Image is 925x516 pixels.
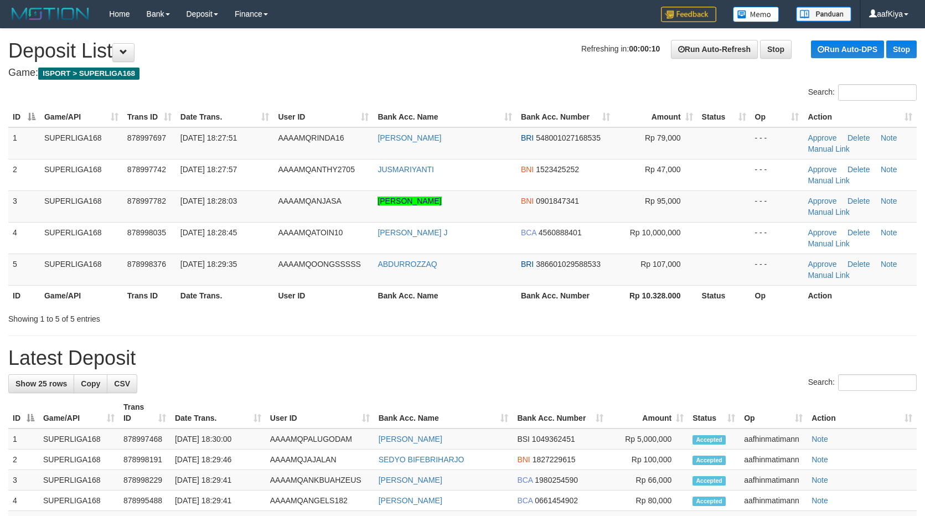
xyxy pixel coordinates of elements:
[608,397,688,429] th: Amount: activate to sort column ascending
[881,165,897,174] a: Note
[170,397,266,429] th: Date Trans.: activate to sort column ascending
[740,397,807,429] th: Op: activate to sort column ascending
[808,176,850,185] a: Manual Link
[812,455,828,464] a: Note
[40,127,123,159] td: SUPERLIGA168
[40,222,123,254] td: SUPERLIGA168
[697,107,751,127] th: Status: activate to sort column ascending
[640,260,680,269] span: Rp 107,000
[8,285,40,306] th: ID
[881,197,897,205] a: Note
[373,285,516,306] th: Bank Acc. Name
[39,491,119,511] td: SUPERLIGA168
[881,228,897,237] a: Note
[119,397,170,429] th: Trans ID: activate to sort column ascending
[38,68,139,80] span: ISPORT > SUPERLIGA168
[751,285,804,306] th: Op
[278,197,341,205] span: AAAAMQANJASA
[808,228,836,237] a: Approve
[740,450,807,470] td: aafhinmatimann
[40,190,123,222] td: SUPERLIGA168
[671,40,758,59] a: Run Auto-Refresh
[180,260,237,269] span: [DATE] 18:29:35
[693,456,726,465] span: Accepted
[39,470,119,491] td: SUPERLIGA168
[532,435,575,443] span: Copy 1049362451 to clipboard
[176,285,274,306] th: Date Trans.
[848,228,870,237] a: Delete
[8,470,39,491] td: 3
[517,476,533,484] span: BCA
[74,374,107,393] a: Copy
[8,222,40,254] td: 4
[614,107,697,127] th: Amount: activate to sort column ascending
[180,197,237,205] span: [DATE] 18:28:03
[838,374,917,391] input: Search:
[693,476,726,486] span: Accepted
[8,429,39,450] td: 1
[127,165,166,174] span: 878997742
[8,491,39,511] td: 4
[516,285,614,306] th: Bank Acc. Number
[127,133,166,142] span: 878997697
[127,197,166,205] span: 878997782
[521,228,536,237] span: BCA
[521,165,534,174] span: BNI
[808,374,917,391] label: Search:
[273,285,373,306] th: User ID
[8,107,40,127] th: ID: activate to sort column descending
[180,133,237,142] span: [DATE] 18:27:51
[40,107,123,127] th: Game/API: activate to sort column ascending
[535,496,578,505] span: Copy 0661454902 to clipboard
[536,133,601,142] span: Copy 548001027168535 to clipboard
[848,133,870,142] a: Delete
[170,491,266,511] td: [DATE] 18:29:41
[40,254,123,285] td: SUPERLIGA168
[266,470,374,491] td: AAAAMQANKBUAHZEUS
[278,228,343,237] span: AAAAMQATOIN10
[374,397,513,429] th: Bank Acc. Name: activate to sort column ascending
[812,496,828,505] a: Note
[808,84,917,101] label: Search:
[812,476,828,484] a: Note
[379,435,442,443] a: [PERSON_NAME]
[8,6,92,22] img: MOTION_logo.png
[645,197,681,205] span: Rp 95,000
[536,260,601,269] span: Copy 386601029588533 to clipboard
[811,40,884,58] a: Run Auto-DPS
[123,107,176,127] th: Trans ID: activate to sort column ascending
[808,208,850,216] a: Manual Link
[379,455,464,464] a: SEDYO BIFEBRIHARJO
[751,254,804,285] td: - - -
[751,127,804,159] td: - - -
[170,429,266,450] td: [DATE] 18:30:00
[838,84,917,101] input: Search:
[697,285,751,306] th: Status
[8,40,917,62] h1: Deposit List
[645,165,681,174] span: Rp 47,000
[608,491,688,511] td: Rp 80,000
[379,496,442,505] a: [PERSON_NAME]
[517,435,530,443] span: BSI
[378,197,441,205] a: [PERSON_NAME]
[808,260,836,269] a: Approve
[614,285,697,306] th: Rp 10.328.000
[278,165,355,174] span: AAAAMQANTHY2705
[535,476,578,484] span: Copy 1980254590 to clipboard
[513,397,608,429] th: Bank Acc. Number: activate to sort column ascending
[170,470,266,491] td: [DATE] 18:29:41
[581,44,660,53] span: Refreshing in:
[516,107,614,127] th: Bank Acc. Number: activate to sort column ascending
[119,491,170,511] td: 878995488
[740,429,807,450] td: aafhinmatimann
[15,379,67,388] span: Show 25 rows
[39,450,119,470] td: SUPERLIGA168
[693,435,726,445] span: Accepted
[808,197,836,205] a: Approve
[751,222,804,254] td: - - -
[378,260,437,269] a: ABDURROZZAQ
[127,260,166,269] span: 878998376
[81,379,100,388] span: Copy
[539,228,582,237] span: Copy 4560888401 to clipboard
[119,429,170,450] td: 878997468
